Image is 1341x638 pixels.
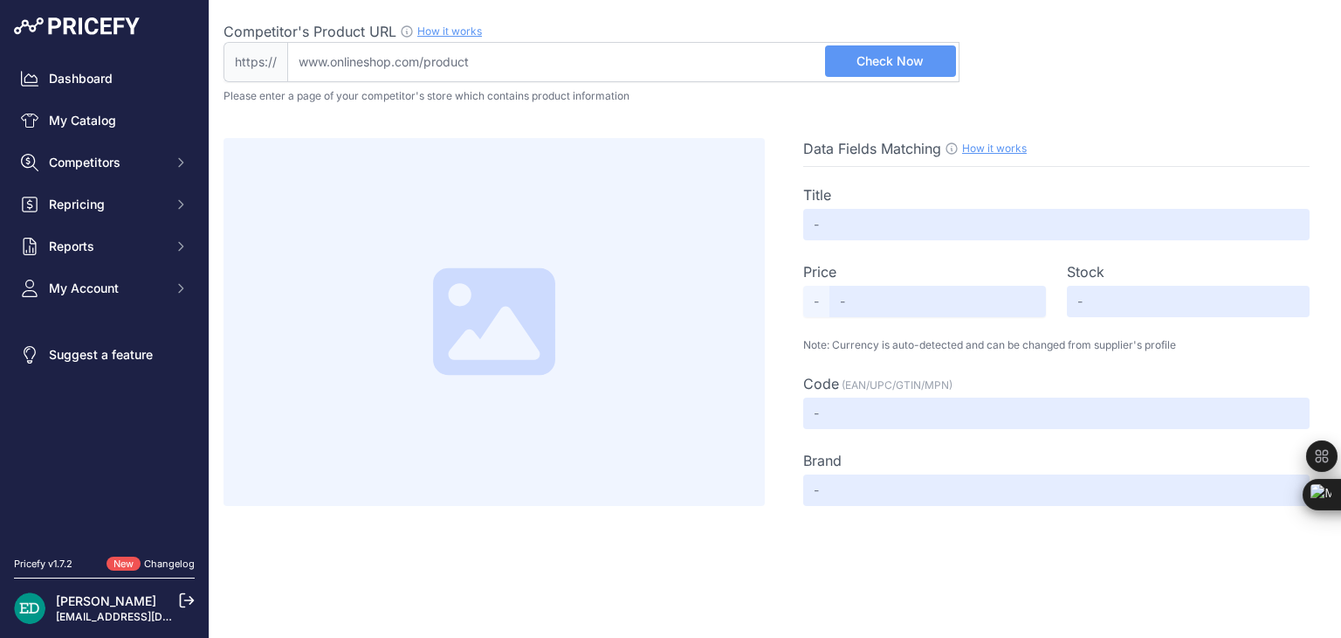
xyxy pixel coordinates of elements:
[1067,261,1104,282] label: Stock
[223,89,1327,103] p: Please enter a page of your competitor's store which contains product information
[803,286,829,317] span: -
[14,557,72,572] div: Pricefy v1.7.2
[803,338,1310,352] p: Note: Currency is auto-detected and can be changed from supplier's profile
[14,17,140,35] img: Pricefy Logo
[14,63,195,536] nav: Sidebar
[14,273,195,304] button: My Account
[962,142,1027,155] a: How it works
[49,238,163,255] span: Reports
[803,475,1310,506] input: -
[107,557,141,572] span: New
[803,184,831,205] label: Title
[803,140,941,157] span: Data Fields Matching
[56,593,156,608] a: [PERSON_NAME]
[856,52,924,70] span: Check Now
[842,378,952,392] span: (EAN/UPC/GTIN/MPN)
[287,42,959,82] input: www.onlineshop.com/product
[49,280,163,297] span: My Account
[49,196,163,213] span: Repricing
[803,375,839,392] span: Code
[14,339,195,371] a: Suggest a feature
[803,209,1310,240] input: -
[417,24,482,38] a: How it works
[829,286,1046,317] input: -
[14,189,195,220] button: Repricing
[803,450,842,471] label: Brand
[49,154,163,171] span: Competitors
[223,42,287,82] span: https://
[803,261,836,282] label: Price
[14,147,195,178] button: Competitors
[223,23,396,40] span: Competitor's Product URL
[56,610,238,623] a: [EMAIL_ADDRESS][DOMAIN_NAME]
[14,231,195,262] button: Reports
[825,45,956,77] button: Check Now
[144,558,195,570] a: Changelog
[1067,286,1310,317] input: -
[803,398,1310,429] input: -
[14,63,195,94] a: Dashboard
[14,105,195,136] a: My Catalog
